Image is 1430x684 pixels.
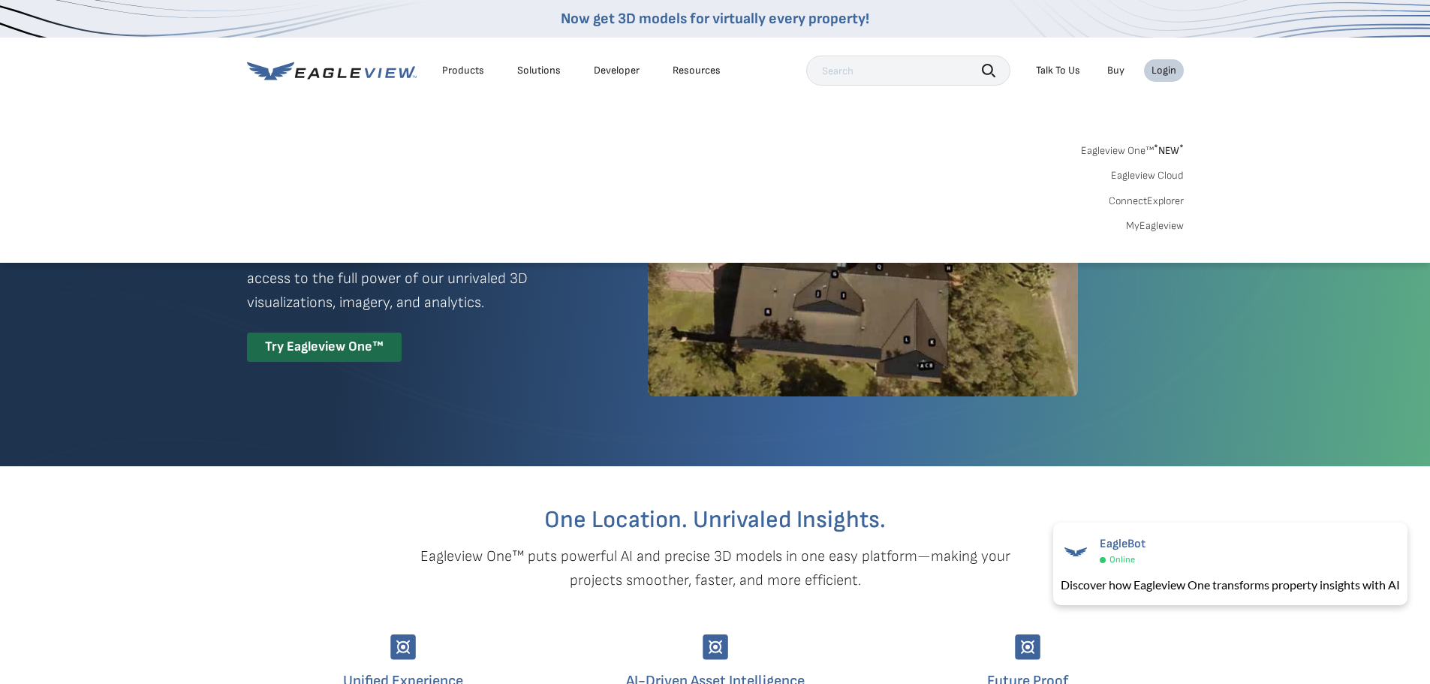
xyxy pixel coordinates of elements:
input: Search [806,56,1010,86]
div: Try Eagleview One™ [247,333,402,362]
p: Eagleview One™ puts powerful AI and precise 3D models in one easy platform—making your projects s... [394,544,1037,592]
img: Group-9744.svg [1015,634,1040,660]
a: Developer [594,64,640,77]
span: NEW [1154,144,1184,157]
a: Eagleview One™*NEW* [1081,140,1184,157]
img: EagleBot [1061,537,1091,567]
a: MyEagleview [1126,219,1184,233]
img: Group-9744.svg [390,634,416,660]
div: Talk To Us [1036,64,1080,77]
span: Online [1109,554,1135,565]
a: Buy [1107,64,1124,77]
a: Eagleview Cloud [1111,169,1184,182]
h2: One Location. Unrivaled Insights. [258,508,1173,532]
img: Group-9744.svg [703,634,728,660]
div: Discover how Eagleview One transforms property insights with AI [1061,576,1400,594]
div: Solutions [517,64,561,77]
span: EagleBot [1100,537,1146,551]
div: Products [442,64,484,77]
a: ConnectExplorer [1109,194,1184,208]
div: Resources [673,64,721,77]
a: Now get 3D models for virtually every property! [561,10,869,28]
div: Login [1152,64,1176,77]
p: A premium digital experience that provides seamless access to the full power of our unrivaled 3D ... [247,243,594,315]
